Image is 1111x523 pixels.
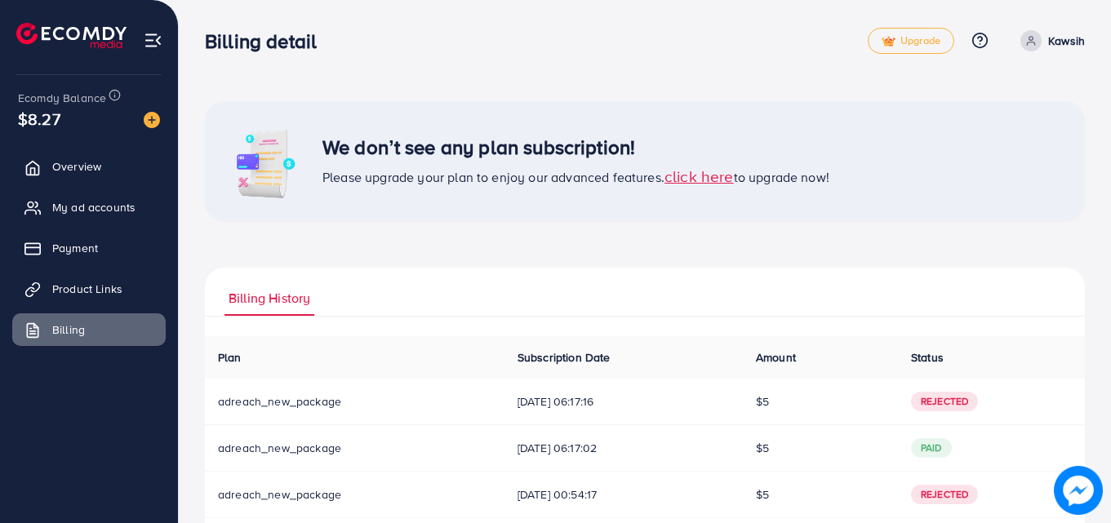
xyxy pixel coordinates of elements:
[664,165,734,187] span: click here
[144,112,160,128] img: image
[756,486,769,503] span: $5
[52,281,122,297] span: Product Links
[12,313,166,346] a: Billing
[518,393,730,410] span: [DATE] 06:17:16
[756,393,769,410] span: $5
[868,28,954,54] a: tickUpgrade
[18,90,106,106] span: Ecomdy Balance
[322,135,829,159] h3: We don’t see any plan subscription!
[144,31,162,50] img: menu
[52,199,136,215] span: My ad accounts
[756,349,796,366] span: Amount
[756,440,769,456] span: $5
[911,438,952,458] span: paid
[518,440,730,456] span: [DATE] 06:17:02
[1014,30,1085,51] a: Kawsih
[1048,31,1085,51] p: Kawsih
[911,485,978,504] span: Rejected
[218,349,242,366] span: Plan
[322,168,829,186] span: Please upgrade your plan to enjoy our advanced features. to upgrade now!
[224,121,306,202] img: image
[52,321,85,338] span: Billing
[205,29,330,53] h3: Billing detail
[911,349,944,366] span: Status
[218,486,341,503] span: adreach_new_package
[218,393,341,410] span: adreach_new_package
[518,349,611,366] span: Subscription Date
[52,158,101,175] span: Overview
[882,35,940,47] span: Upgrade
[12,273,166,305] a: Product Links
[882,36,895,47] img: tick
[18,107,60,131] span: $8.27
[218,440,341,456] span: adreach_new_package
[12,232,166,264] a: Payment
[16,23,127,48] img: logo
[12,150,166,183] a: Overview
[518,486,730,503] span: [DATE] 00:54:17
[12,191,166,224] a: My ad accounts
[229,289,310,308] span: Billing History
[1054,466,1103,515] img: image
[52,240,98,256] span: Payment
[911,392,978,411] span: Rejected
